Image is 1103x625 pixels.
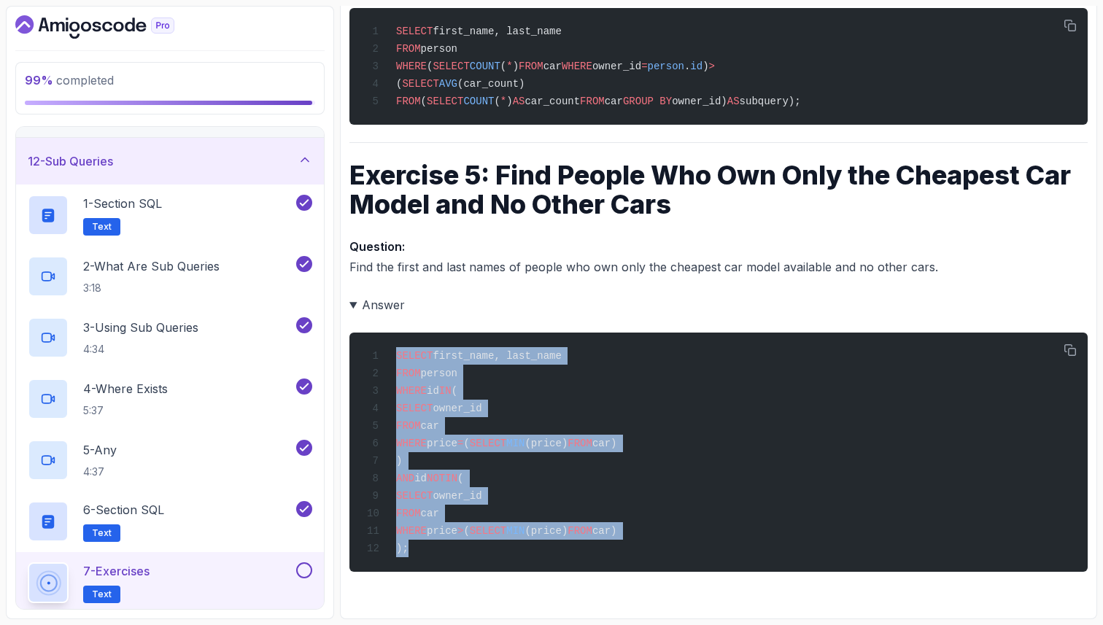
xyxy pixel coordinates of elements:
[513,96,525,107] span: AS
[83,501,164,519] p: 6 - Section SQL
[28,152,113,170] h3: 12 - Sub Queries
[83,465,117,479] p: 4:37
[457,473,463,484] span: (
[421,420,439,432] span: car
[421,368,457,379] span: person
[396,543,409,554] span: );
[452,385,457,397] span: (
[396,385,427,397] span: WHERE
[427,96,463,107] span: SELECT
[28,562,312,603] button: 7-ExercisesText
[349,236,1088,277] p: Find the first and last names of people who own only the cheapest car model available and no othe...
[83,257,220,275] p: 2 - What Are Sub Queries
[433,490,481,502] span: owner_id
[396,508,421,519] span: FROM
[445,473,457,484] span: IN
[470,61,500,72] span: COUNT
[28,195,312,236] button: 1-Section SQLText
[463,96,494,107] span: COUNT
[439,78,457,90] span: AVG
[525,525,568,537] span: (price)
[83,281,220,295] p: 3:18
[28,317,312,358] button: 3-Using Sub Queries4:34
[641,61,647,72] span: =
[396,368,421,379] span: FROM
[463,525,469,537] span: (
[349,160,1088,219] h1: Exercise 5: Find People Who Own Only the Cheapest Car Model and No Other Cars
[396,43,421,55] span: FROM
[396,26,433,37] span: SELECT
[421,96,427,107] span: (
[427,525,457,537] span: price
[457,525,463,537] span: >
[727,96,740,107] span: AS
[83,441,117,459] p: 5 - Any
[605,96,623,107] span: car
[506,96,512,107] span: )
[592,525,617,537] span: car)
[525,96,580,107] span: car_count
[580,96,605,107] span: FROM
[494,96,500,107] span: (
[92,589,112,600] span: Text
[28,440,312,481] button: 5-Any4:37
[457,438,463,449] span: =
[28,379,312,419] button: 4-Where Exists5:37
[463,438,469,449] span: (
[25,73,53,88] span: 99 %
[672,96,727,107] span: owner_id)
[457,78,525,90] span: (car_count)
[83,380,168,397] p: 4 - Where Exists
[396,78,402,90] span: (
[421,43,457,55] span: person
[568,438,592,449] span: FROM
[684,61,690,72] span: .
[16,138,324,185] button: 12-Sub Queries
[543,61,562,72] span: car
[396,438,427,449] span: WHERE
[500,61,506,72] span: (
[513,61,519,72] span: )
[470,438,506,449] span: SELECT
[623,96,672,107] span: GROUP BY
[648,61,684,72] span: person
[83,319,198,336] p: 3 - Using Sub Queries
[414,473,427,484] span: id
[92,527,112,539] span: Text
[690,61,703,72] span: id
[519,61,543,72] span: FROM
[402,78,438,90] span: SELECT
[83,342,198,357] p: 4:34
[83,562,150,580] p: 7 - Exercises
[433,403,481,414] span: owner_id
[396,490,433,502] span: SELECT
[396,96,421,107] span: FROM
[83,195,162,212] p: 1 - Section SQL
[592,61,641,72] span: owner_id
[433,350,561,362] span: first_name, last_name
[396,525,427,537] span: WHERE
[427,385,439,397] span: id
[349,295,1088,315] summary: Answer
[427,438,457,449] span: price
[28,501,312,542] button: 6-Section SQLText
[396,473,414,484] span: AND
[396,455,402,467] span: )
[83,403,168,418] p: 5:37
[427,61,433,72] span: (
[568,525,592,537] span: FROM
[349,239,405,254] strong: Question:
[396,61,427,72] span: WHERE
[592,438,617,449] span: car)
[427,473,445,484] span: NOT
[506,438,525,449] span: MIN
[28,256,312,297] button: 2-What Are Sub Queries3:18
[433,26,561,37] span: first_name, last_name
[396,403,433,414] span: SELECT
[421,508,439,519] span: car
[15,15,208,39] a: Dashboard
[562,61,592,72] span: WHERE
[396,420,421,432] span: FROM
[470,525,506,537] span: SELECT
[92,221,112,233] span: Text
